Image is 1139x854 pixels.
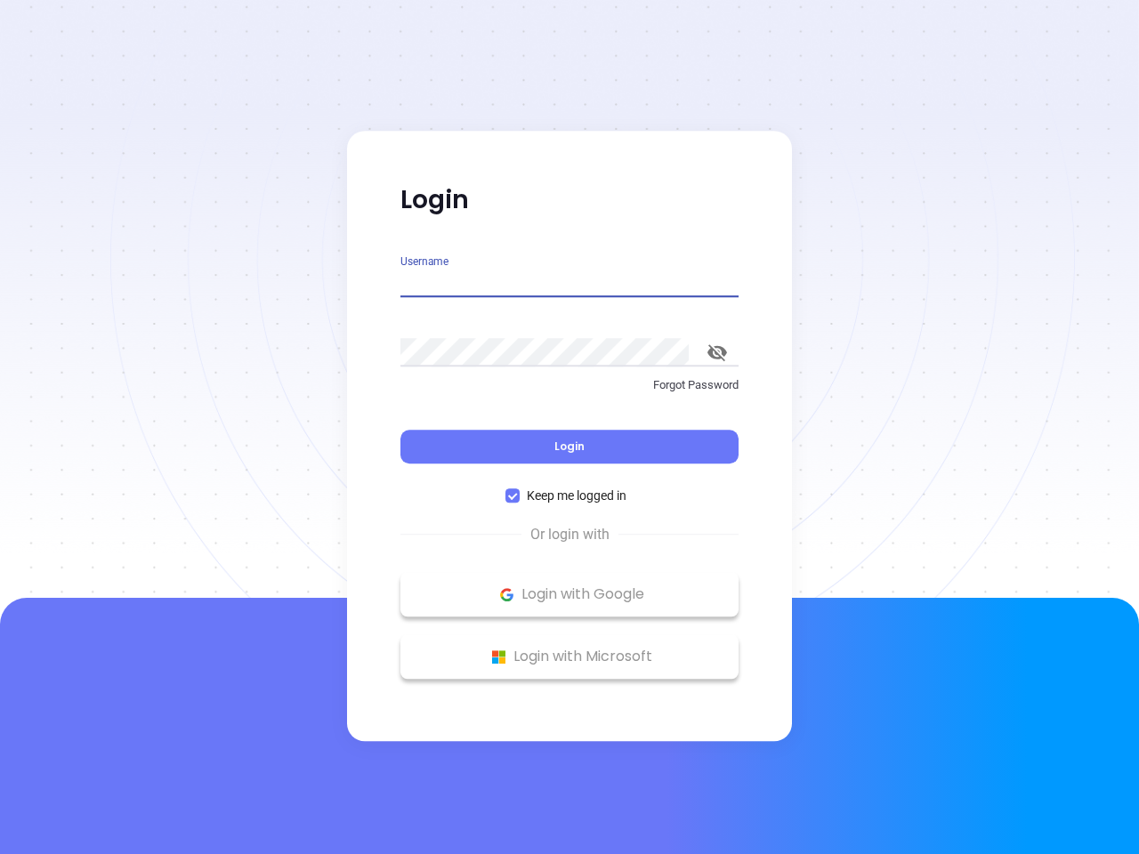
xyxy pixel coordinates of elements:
[400,184,739,216] p: Login
[400,430,739,463] button: Login
[400,376,739,394] p: Forgot Password
[400,376,739,408] a: Forgot Password
[520,486,634,505] span: Keep me logged in
[521,524,618,545] span: Or login with
[496,584,518,606] img: Google Logo
[696,331,739,374] button: toggle password visibility
[400,634,739,679] button: Microsoft Logo Login with Microsoft
[488,646,510,668] img: Microsoft Logo
[400,572,739,616] button: Google Logo Login with Google
[409,581,730,608] p: Login with Google
[409,643,730,670] p: Login with Microsoft
[554,439,585,454] span: Login
[400,256,448,267] label: Username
